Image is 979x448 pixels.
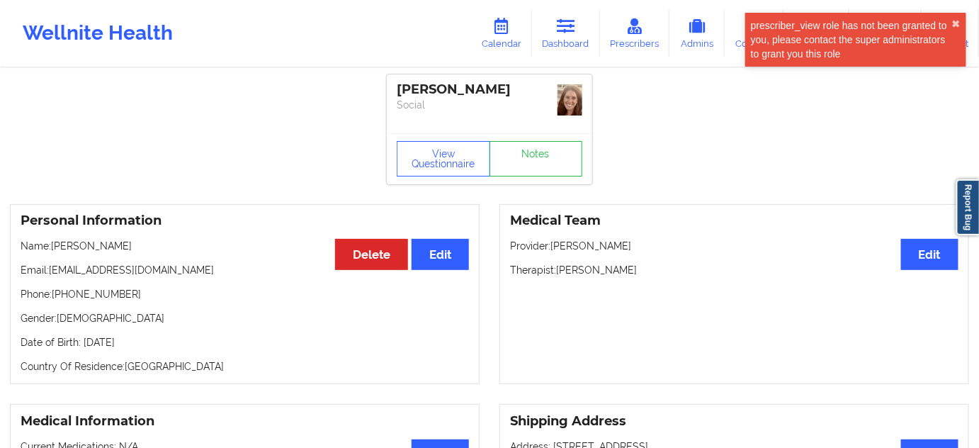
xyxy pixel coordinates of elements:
p: Country Of Residence: [GEOGRAPHIC_DATA] [21,359,469,374]
p: Gender: [DEMOGRAPHIC_DATA] [21,311,469,325]
p: Date of Birth: [DATE] [21,335,469,349]
p: Phone: [PHONE_NUMBER] [21,287,469,301]
img: DiPietro_photo.png [558,84,582,116]
a: Coaches [725,10,783,57]
p: Provider: [PERSON_NAME] [510,239,958,253]
div: [PERSON_NAME] [397,82,582,98]
a: Admins [669,10,725,57]
div: prescriber_view role has not been granted to you, please contact the super administrators to gran... [751,18,952,61]
h3: Medical Team [510,213,958,229]
button: Edit [901,239,958,269]
a: Prescribers [600,10,670,57]
p: Email: [EMAIL_ADDRESS][DOMAIN_NAME] [21,263,469,277]
p: Therapist: [PERSON_NAME] [510,263,958,277]
h3: Medical Information [21,413,469,430]
button: Edit [412,239,469,269]
h3: Shipping Address [510,413,958,430]
button: Delete [335,239,408,269]
a: Notes [489,141,583,177]
h3: Personal Information [21,213,469,229]
button: View Questionnaire [397,141,490,177]
a: Dashboard [532,10,600,57]
a: Report Bug [956,179,979,235]
p: Social [397,98,582,112]
a: Calendar [471,10,532,57]
p: Name: [PERSON_NAME] [21,239,469,253]
button: close [952,18,961,30]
